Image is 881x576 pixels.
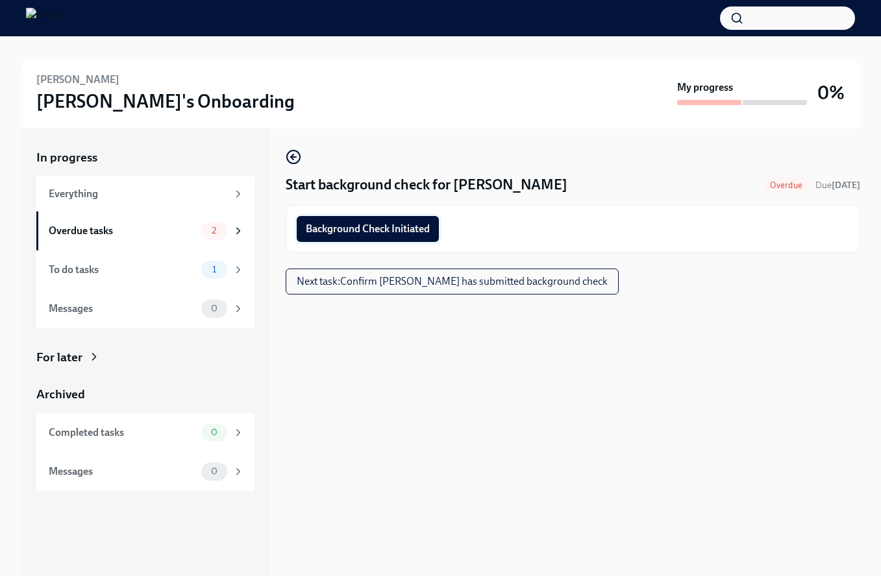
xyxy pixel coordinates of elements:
a: For later [36,349,254,366]
a: Archived [36,386,254,403]
a: To do tasks1 [36,250,254,289]
div: Messages [49,464,196,479]
a: Messages0 [36,452,254,491]
a: Messages0 [36,289,254,328]
div: For later [36,349,82,366]
h4: Start background check for [PERSON_NAME] [286,175,567,195]
span: 1 [205,265,224,274]
span: 0 [203,466,225,476]
span: Due [815,180,860,191]
div: Messages [49,302,196,316]
img: Rothy's [26,8,69,29]
h6: [PERSON_NAME] [36,73,119,87]
span: August 2nd, 2025 09:00 [815,179,860,191]
span: Overdue [762,180,810,190]
strong: [DATE] [832,180,860,191]
h3: [PERSON_NAME]'s Onboarding [36,90,295,113]
span: 0 [203,304,225,313]
span: Next task : Confirm [PERSON_NAME] has submitted background check [297,275,608,288]
strong: My progress [677,80,733,95]
h3: 0% [817,81,845,104]
div: Completed tasks [49,426,196,440]
a: Overdue tasks2 [36,211,254,250]
button: Next task:Confirm [PERSON_NAME] has submitted background check [286,269,619,294]
div: Overdue tasks [49,224,196,238]
span: 2 [204,226,224,235]
span: 0 [203,427,225,437]
a: Everything [36,176,254,211]
div: To do tasks [49,263,196,277]
button: Background Check Initiated [297,216,439,242]
a: In progress [36,149,254,166]
span: Background Check Initiated [306,222,430,235]
div: Everything [49,187,227,201]
a: Completed tasks0 [36,413,254,452]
